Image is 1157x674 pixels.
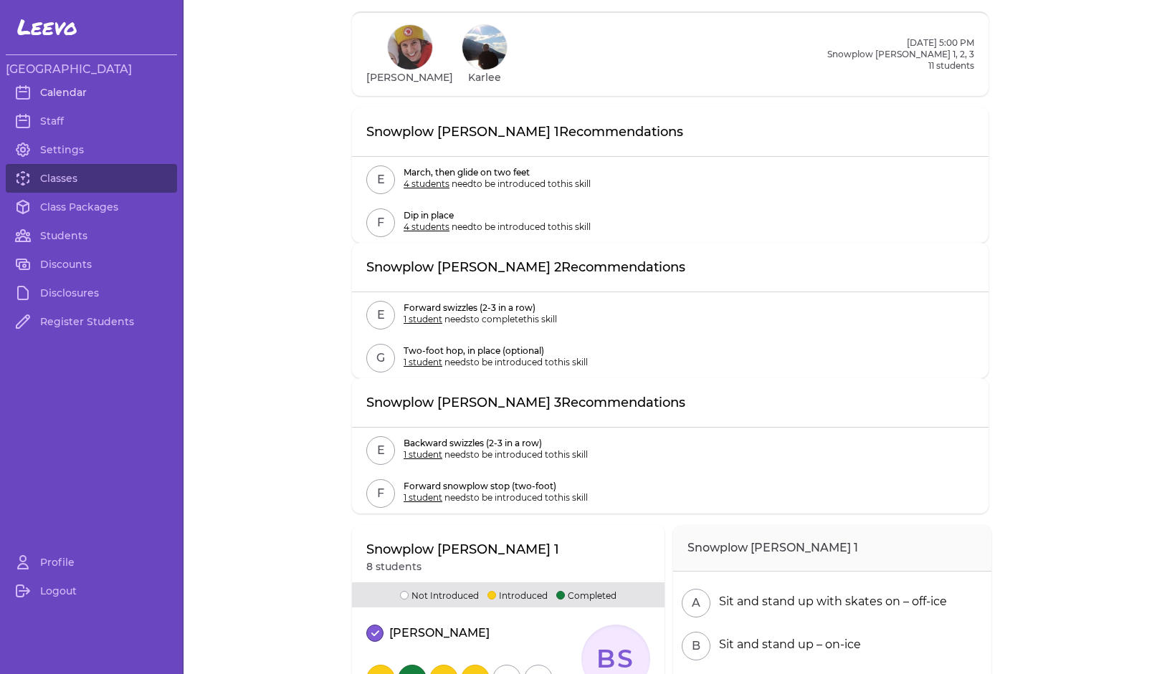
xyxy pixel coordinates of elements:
span: 1 student [404,357,442,367]
button: F [366,479,395,508]
p: Dip in place [404,210,591,221]
h2: [DATE] 5:00 PM [827,37,974,49]
span: Leevo [17,14,77,40]
p: Snowplow [PERSON_NAME] 2 Recommendations [366,257,685,277]
p: Snowplow [PERSON_NAME] 3 Recommendations [366,393,685,413]
p: 11 students [827,60,974,72]
p: needs to complete this skill [404,314,557,325]
h2: Snowplow [PERSON_NAME] 1 [673,525,991,572]
div: Sit and stand up – on-ice [713,636,861,653]
p: 8 students [366,559,559,574]
p: need to be introduced to this skill [404,178,591,190]
p: Two-foot hop, in place (optional) [404,345,588,357]
span: 1 student [404,314,442,324]
p: Snowplow [PERSON_NAME] 1 [366,539,559,559]
button: A [682,589,710,617]
p: needs to be introduced to this skill [404,357,588,368]
p: Forward snowplow stop (two-foot) [404,481,588,492]
p: [PERSON_NAME] [389,625,490,642]
p: March, then glide on two feet [404,167,591,178]
p: Not Introduced [400,588,479,602]
a: Disclosures [6,279,177,307]
text: Bs [596,644,636,674]
p: needs to be introduced to this skill [404,492,588,504]
p: Backward swizzles (2-3 in a row) [404,438,588,449]
span: 1 student [404,492,442,503]
h1: [PERSON_NAME] [366,70,453,85]
a: Calendar [6,78,177,107]
span: 4 students [404,221,449,232]
p: Completed [556,588,616,602]
h1: Karlee [468,70,501,85]
button: E [366,436,395,465]
a: Classes [6,164,177,193]
p: Introduced [487,588,548,602]
p: Snowplow [PERSON_NAME] 1 Recommendations [366,122,683,142]
div: Sit and stand up with skates on – off-ice [713,593,947,610]
a: Settings [6,135,177,164]
a: Register Students [6,307,177,336]
h2: Snowplow [PERSON_NAME] 1, 2, 3 [827,49,974,60]
p: need to be introduced to this skill [404,221,591,233]
p: Forward swizzles (2-3 in a row) [404,302,557,314]
a: Staff [6,107,177,135]
button: E [366,165,395,194]
a: Discounts [6,250,177,279]
p: needs to be introduced to this skill [404,449,588,461]
a: Students [6,221,177,250]
a: Class Packages [6,193,177,221]
button: E [366,301,395,329]
a: Logout [6,577,177,605]
button: attendance [366,625,384,642]
button: G [366,344,395,372]
button: B [682,632,710,660]
button: F [366,208,395,237]
span: 1 student [404,449,442,460]
a: Profile [6,548,177,577]
span: 4 students [404,178,449,189]
h3: [GEOGRAPHIC_DATA] [6,61,177,78]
